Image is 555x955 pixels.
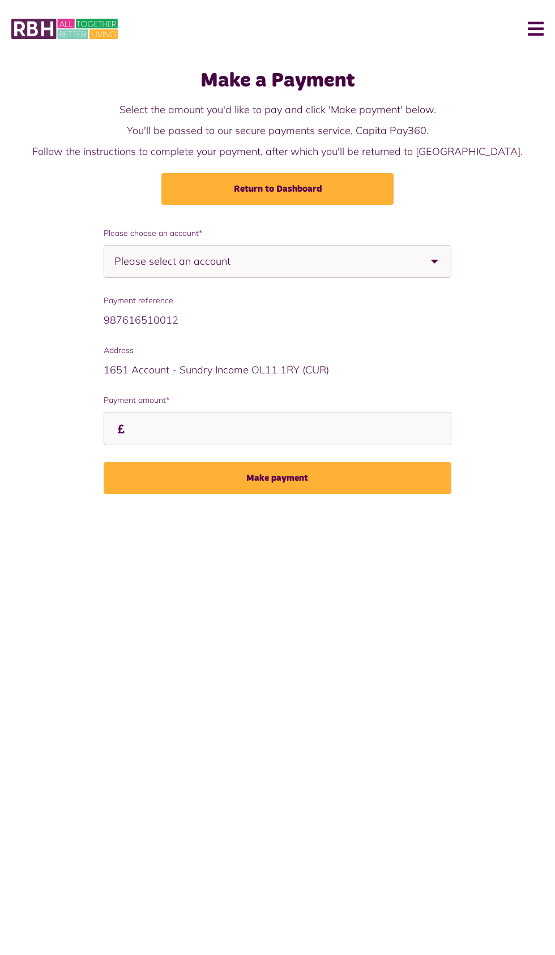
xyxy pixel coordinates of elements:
span: Payment reference [104,295,451,307]
h1: Make a Payment [11,69,544,93]
p: Select the amount you'd like to pay and click 'Make payment' below. [11,102,544,117]
span: Please choose an account* [104,227,451,239]
span: Address [104,345,451,356]
a: Return to Dashboard [161,173,394,205]
img: MyRBH [11,17,118,41]
button: Make payment [104,462,451,494]
label: Payment amount* [104,394,451,406]
span: Please select an account [114,246,270,277]
span: 987616510012 [104,313,178,326]
p: Follow the instructions to complete your payment, after which you'll be returned to [GEOGRAPHIC_D... [11,144,544,159]
span: 1651 Account - Sundry Income OL11 1RY (CUR) [104,363,329,376]
p: You'll be passed to our secure payments service, Capita Pay360. [11,123,544,138]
